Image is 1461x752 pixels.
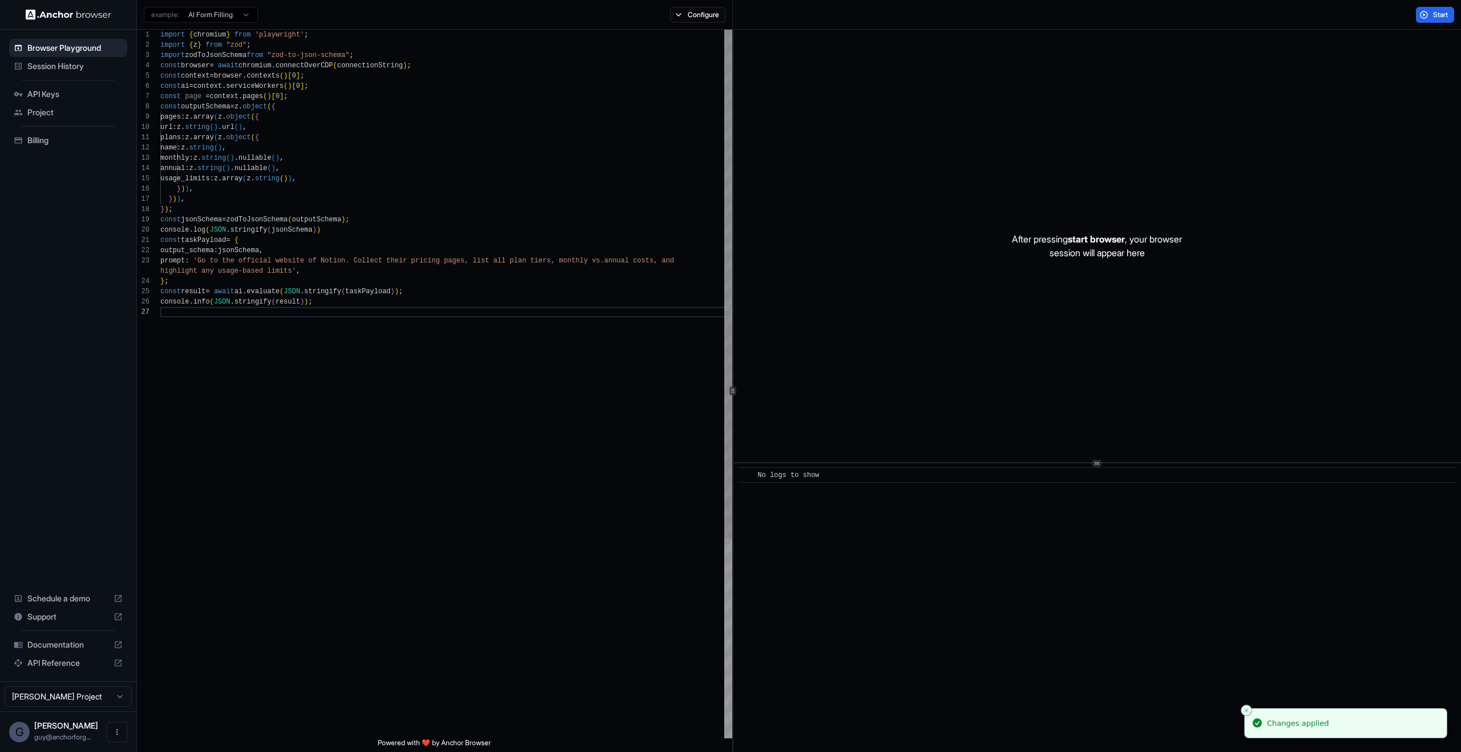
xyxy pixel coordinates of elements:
span: = [222,216,226,224]
span: ( [284,82,288,90]
span: ; [300,72,304,80]
span: ; [168,205,172,213]
span: 'Go to the official website of Notion. Collect the [193,257,399,265]
div: 5 [137,71,150,81]
div: 8 [137,102,150,112]
span: ) [300,298,304,306]
span: ) [226,164,230,172]
span: serviceWorkers [226,82,284,90]
div: 25 [137,286,150,297]
span: contexts [247,72,280,80]
span: } [160,205,164,213]
span: , [276,164,280,172]
span: . [181,123,185,131]
span: } [168,195,172,203]
div: Project [9,103,127,122]
span: ) [284,72,288,80]
div: API Reference [9,654,127,672]
button: Open menu [107,722,127,742]
span: ​ [744,470,749,481]
span: z [218,113,222,121]
span: ) [390,288,394,296]
div: 23 [137,256,150,266]
span: log [193,226,206,234]
span: ( [243,175,247,183]
span: Guy Ben Simhon [34,721,98,730]
span: Start [1433,10,1449,19]
span: Browser Playground [27,42,123,54]
div: 3 [137,50,150,60]
span: page [185,92,201,100]
span: ( [222,164,226,172]
span: const [160,288,181,296]
span: ) [288,175,292,183]
span: const [160,62,181,70]
span: . [193,164,197,172]
span: . [239,92,243,100]
span: : [177,144,181,152]
span: result [276,298,300,306]
span: zodToJsonSchema [185,51,247,59]
span: Documentation [27,639,109,650]
div: 26 [137,297,150,307]
span: } [197,41,201,49]
div: G [9,722,30,742]
span: from [235,31,251,39]
span: ( [209,298,213,306]
span: ( [271,154,275,162]
span: string [255,175,280,183]
span: ) [185,185,189,193]
span: . [230,298,234,306]
span: z [235,103,239,111]
span: ; [304,31,308,39]
span: = [226,236,230,244]
span: = [205,288,209,296]
span: connectionString [337,62,403,70]
span: : [181,113,185,121]
span: ( [271,298,275,306]
span: . [222,134,226,141]
span: jsonSchema [218,246,259,254]
span: ) [276,154,280,162]
span: array [193,134,214,141]
span: object [226,113,251,121]
div: Support [9,608,127,626]
span: ) [177,195,181,203]
span: string [201,154,226,162]
span: . [235,154,239,162]
button: Start [1416,7,1454,23]
span: ( [267,164,271,172]
span: . [243,288,247,296]
div: 13 [137,153,150,163]
span: ( [333,62,337,70]
span: z [185,113,189,121]
span: = [189,82,193,90]
span: browser [214,72,243,80]
span: ( [267,103,271,111]
span: nullable [239,154,272,162]
span: highlight any usage-based limits' [160,267,296,275]
span: z [193,41,197,49]
span: taskPayload [181,236,226,244]
span: = [205,92,209,100]
span: const [160,92,181,100]
span: ] [280,92,284,100]
span: ) [164,205,168,213]
span: API Reference [27,657,109,669]
span: ) [403,62,407,70]
span: JSON [209,226,226,234]
span: } [177,185,181,193]
span: ( [280,72,284,80]
span: pages [243,92,263,100]
div: Changes applied [1267,718,1329,729]
span: [ [271,92,275,100]
span: = [230,103,234,111]
span: pages [160,113,181,121]
span: z [193,154,197,162]
div: Browser Playground [9,39,127,57]
span: ( [280,288,284,296]
span: ( [341,288,345,296]
span: chromium [239,62,272,70]
span: zodToJsonSchema [226,216,288,224]
span: annual costs, and [604,257,674,265]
